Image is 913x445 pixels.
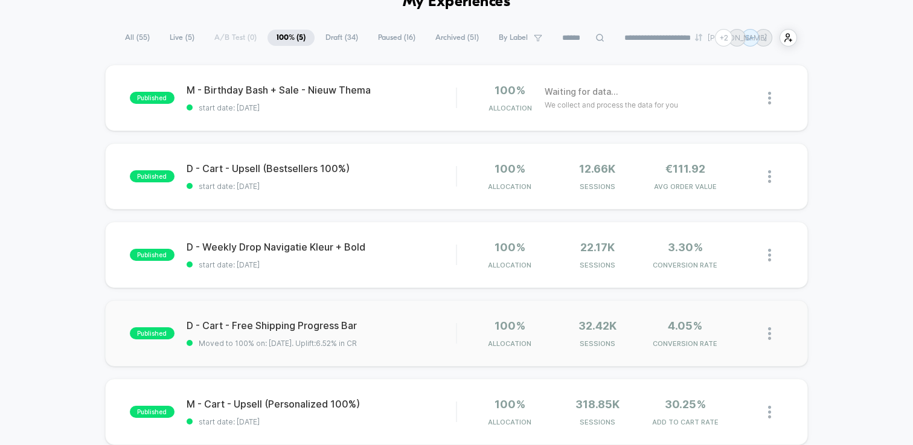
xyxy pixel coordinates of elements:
span: published [130,327,175,339]
span: €111.92 [665,162,705,175]
span: ADD TO CART RATE [644,418,726,426]
span: We collect and process the data for you [545,99,678,110]
p: [PERSON_NAME] [708,33,767,42]
span: 100% [495,84,525,97]
img: end [695,34,702,41]
span: 32.42k [578,319,617,332]
span: Sessions [557,339,638,348]
span: By Label [499,33,528,42]
div: + 2 [715,29,732,46]
span: Archived ( 51 ) [426,30,488,46]
span: D - Cart - Upsell (Bestsellers 100%) [187,162,456,174]
span: 100% [495,319,525,332]
span: CONVERSION RATE [644,339,726,348]
span: 12.66k [579,162,615,175]
span: D - Cart - Free Shipping Progress Bar [187,319,456,331]
span: 4.05% [668,319,702,332]
img: close [768,249,771,261]
img: close [768,406,771,418]
span: published [130,92,175,104]
span: 100% [495,398,525,411]
span: 30.25% [665,398,706,411]
span: 100% [495,241,525,254]
img: close [768,327,771,340]
span: Allocation [488,261,531,269]
span: published [130,406,175,418]
span: Live ( 5 ) [161,30,203,46]
span: CONVERSION RATE [644,261,726,269]
span: Allocation [488,418,531,426]
span: D - Weekly Drop Navigatie Kleur + Bold [187,241,456,253]
span: start date: [DATE] [187,417,456,426]
span: Paused ( 16 ) [369,30,424,46]
span: 318.85k [575,398,620,411]
span: M - Cart - Upsell (Personalized 100%) [187,398,456,410]
span: Sessions [557,418,638,426]
img: close [768,170,771,183]
span: Waiting for data... [545,85,618,98]
span: All ( 55 ) [116,30,159,46]
span: AVG ORDER VALUE [644,182,726,191]
img: close [768,92,771,104]
span: Moved to 100% on: [DATE] . Uplift: 6.52% in CR [199,339,357,348]
span: start date: [DATE] [187,260,456,269]
span: Allocation [488,182,531,191]
span: start date: [DATE] [187,103,456,112]
span: 100% [495,162,525,175]
span: 100% ( 5 ) [267,30,315,46]
span: published [130,170,175,182]
span: published [130,249,175,261]
span: Draft ( 34 ) [316,30,367,46]
span: start date: [DATE] [187,182,456,191]
span: Sessions [557,182,638,191]
span: M - Birthday Bash + Sale - Nieuw Thema [187,84,456,96]
span: 22.17k [580,241,615,254]
span: Allocation [489,104,532,112]
span: Sessions [557,261,638,269]
span: Allocation [488,339,531,348]
span: 3.30% [668,241,703,254]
